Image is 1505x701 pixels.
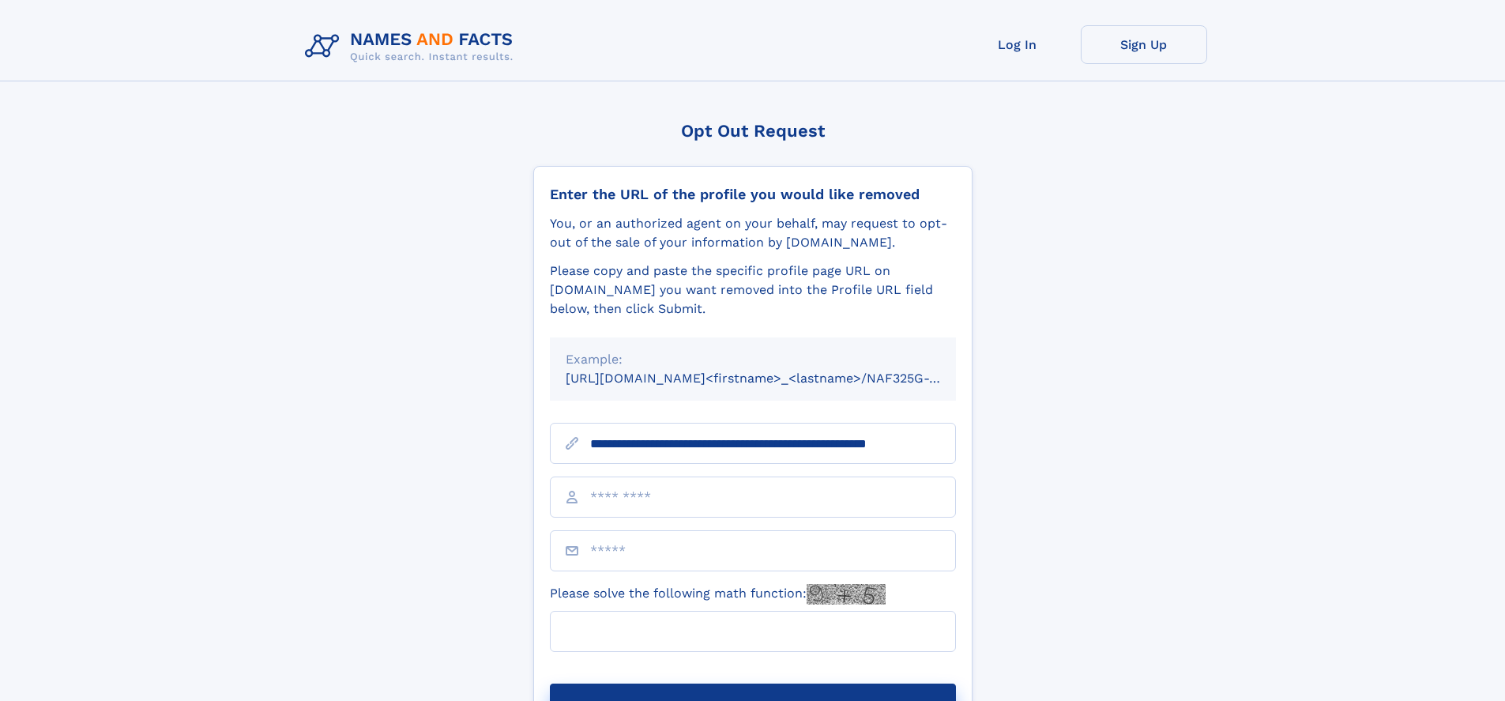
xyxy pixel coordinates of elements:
[566,350,940,369] div: Example:
[954,25,1081,64] a: Log In
[533,121,973,141] div: Opt Out Request
[550,214,956,252] div: You, or an authorized agent on your behalf, may request to opt-out of the sale of your informatio...
[550,584,886,605] label: Please solve the following math function:
[1081,25,1207,64] a: Sign Up
[550,186,956,203] div: Enter the URL of the profile you would like removed
[550,262,956,318] div: Please copy and paste the specific profile page URL on [DOMAIN_NAME] you want removed into the Pr...
[566,371,986,386] small: [URL][DOMAIN_NAME]<firstname>_<lastname>/NAF325G-xxxxxxxx
[299,25,526,68] img: Logo Names and Facts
